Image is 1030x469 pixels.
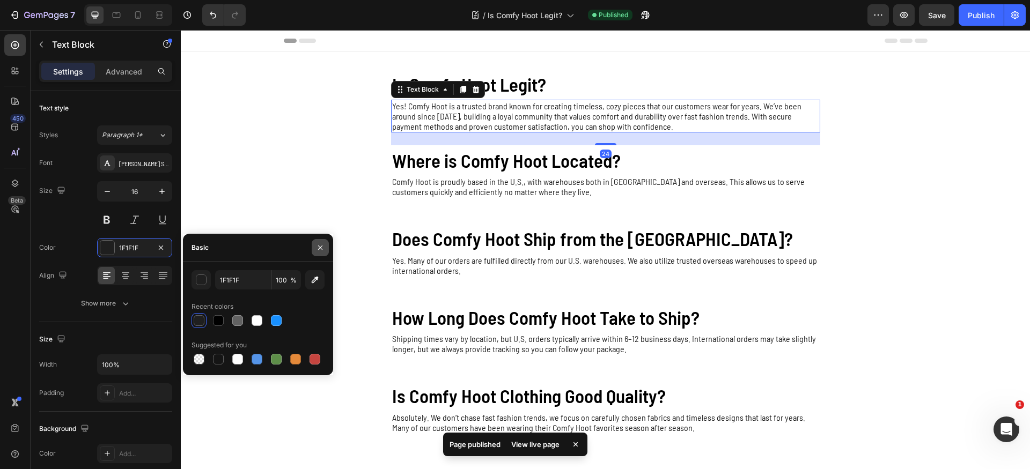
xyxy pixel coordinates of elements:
[70,9,75,21] p: 7
[968,10,995,21] div: Publish
[97,125,172,145] button: Paragraph 1*
[210,39,639,70] h2: Is Comfy Hoot Legit?
[39,184,68,198] div: Size
[210,272,639,303] h2: How Long Does Comfy Hoot Take to Ship?
[119,389,170,398] div: Add...
[211,382,638,403] p: Absolutely. We don’t chase fast fashion trends, we focus on carefully chosen fabrics and timeless...
[39,103,69,113] div: Text style
[599,10,628,20] span: Published
[211,146,638,167] p: Comfy Hoot is proudly based in the U.S., with warehouses both in [GEOGRAPHIC_DATA] and overseas. ...
[224,55,260,64] div: Text Block
[210,224,639,247] div: Rich Text Editor. Editing area: main
[81,298,131,309] div: Show more
[119,159,170,168] div: [PERSON_NAME] Semi Condensed
[39,130,58,140] div: Styles
[39,332,68,347] div: Size
[39,294,172,313] button: Show more
[928,11,946,20] span: Save
[181,30,1030,469] iframe: Design area
[419,120,431,128] div: 24
[450,439,501,450] p: Page published
[211,71,638,101] p: Yes! Comfy Hoot is a trusted brand known for creating timeless, cozy pieces that our customers we...
[1016,400,1024,409] span: 1
[192,243,209,252] div: Basic
[39,243,56,252] div: Color
[102,130,143,140] span: Paragraph 1*
[39,449,56,458] div: Color
[211,225,638,245] p: Yes. Many of our orders are fulfilled directly from our U.S. warehouses. We also utilize trusted ...
[290,276,297,285] span: %
[39,269,69,283] div: Align
[119,449,170,459] div: Add...
[53,66,83,77] p: Settings
[98,355,172,374] input: Auto
[210,193,639,224] h2: Does Comfy Hoot Ship from the [GEOGRAPHIC_DATA]?
[210,115,639,146] h2: Where is Comfy Hoot Located?
[919,4,954,26] button: Save
[10,114,26,123] div: 450
[106,66,142,77] p: Advanced
[210,351,639,381] h2: Is Comfy Hoot Clothing Good Quality?
[39,422,91,436] div: Background
[39,360,57,369] div: Width
[210,381,639,404] div: Rich Text Editor. Editing area: main
[39,158,53,168] div: Font
[192,340,247,350] div: Suggested for you
[211,303,638,324] p: Shipping times vary by location, but U.S. orders typically arrive within 6–12 business days. Inte...
[215,270,271,289] input: Eg: FFFFFF
[959,4,1004,26] button: Publish
[202,4,246,26] div: Undo/Redo
[483,10,485,21] span: /
[505,437,566,452] div: View live page
[39,388,64,398] div: Padding
[8,196,26,205] div: Beta
[52,38,143,51] p: Text Block
[994,416,1019,442] iframe: Intercom live chat
[4,4,80,26] button: 7
[192,302,233,311] div: Recent colors
[119,243,150,253] div: 1F1F1F
[488,10,562,21] span: Is Comfy Hoot Legit?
